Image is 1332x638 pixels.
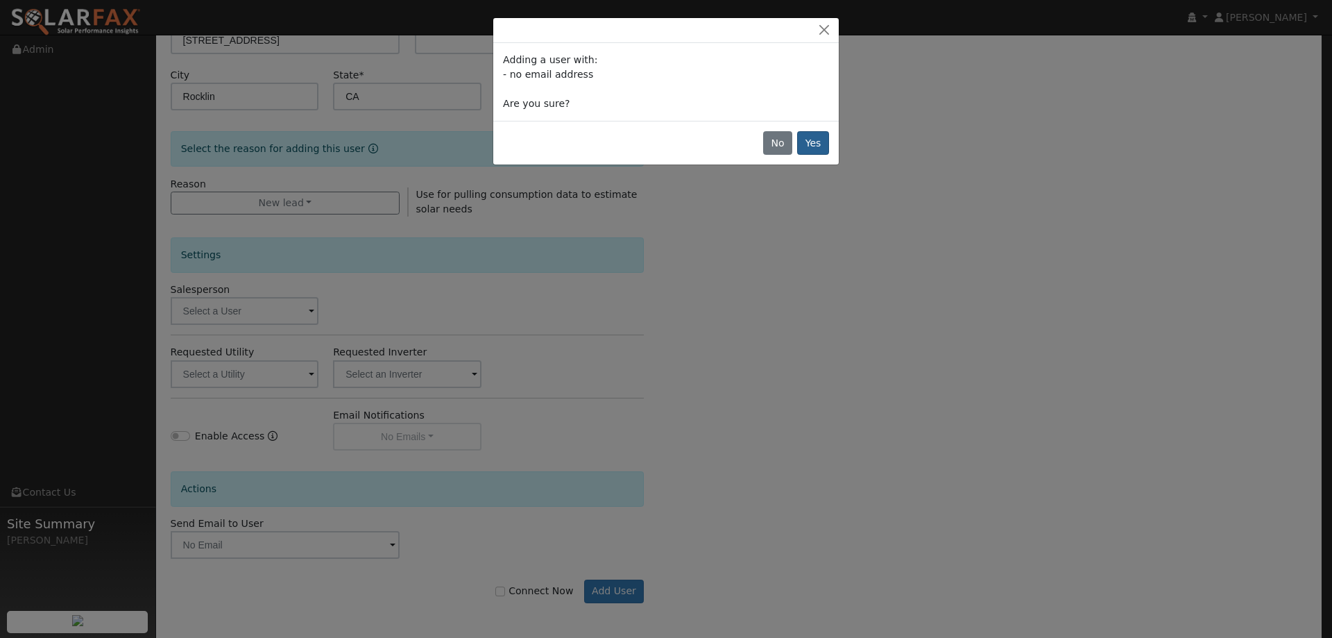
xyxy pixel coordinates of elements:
[797,131,829,155] button: Yes
[503,69,593,80] span: - no email address
[503,54,597,65] span: Adding a user with:
[763,131,792,155] button: No
[814,23,834,37] button: Close
[503,98,570,109] span: Are you sure?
